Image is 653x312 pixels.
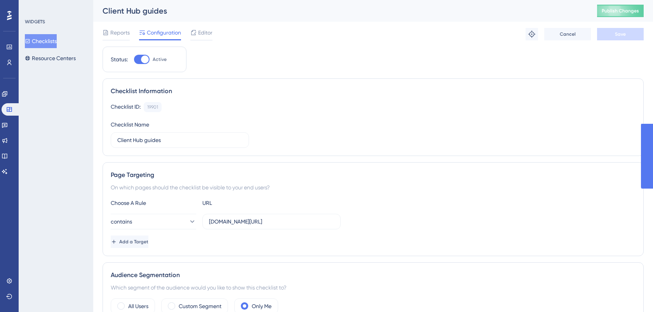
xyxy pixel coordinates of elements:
[103,5,578,16] div: Client Hub guides
[25,19,45,25] div: WIDGETS
[544,28,591,40] button: Cancel
[602,8,639,14] span: Publish Changes
[620,281,644,305] iframe: UserGuiding AI Assistant Launcher
[147,28,181,37] span: Configuration
[25,34,57,48] button: Checklists
[111,170,636,180] div: Page Targeting
[111,214,196,229] button: contains
[209,217,334,226] input: yourwebsite.com/path
[111,183,636,192] div: On which pages should the checklist be visible to your end users?
[597,5,644,17] button: Publish Changes
[119,239,148,245] span: Add a Target
[111,55,128,64] div: Status:
[615,31,626,37] span: Save
[179,302,221,311] label: Custom Segment
[198,28,212,37] span: Editor
[111,120,149,129] div: Checklist Name
[252,302,272,311] label: Only Me
[202,198,288,208] div: URL
[560,31,576,37] span: Cancel
[111,87,636,96] div: Checklist Information
[25,51,76,65] button: Resource Centers
[111,270,636,280] div: Audience Segmentation
[111,102,141,112] div: Checklist ID:
[110,28,130,37] span: Reports
[111,217,132,226] span: contains
[153,56,167,62] span: Active
[147,104,158,110] div: 19901
[128,302,148,311] label: All Users
[597,28,644,40] button: Save
[111,283,636,292] div: Which segment of the audience would you like to show this checklist to?
[117,136,242,144] input: Type your Checklist name
[111,236,148,248] button: Add a Target
[111,198,196,208] div: Choose A Rule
